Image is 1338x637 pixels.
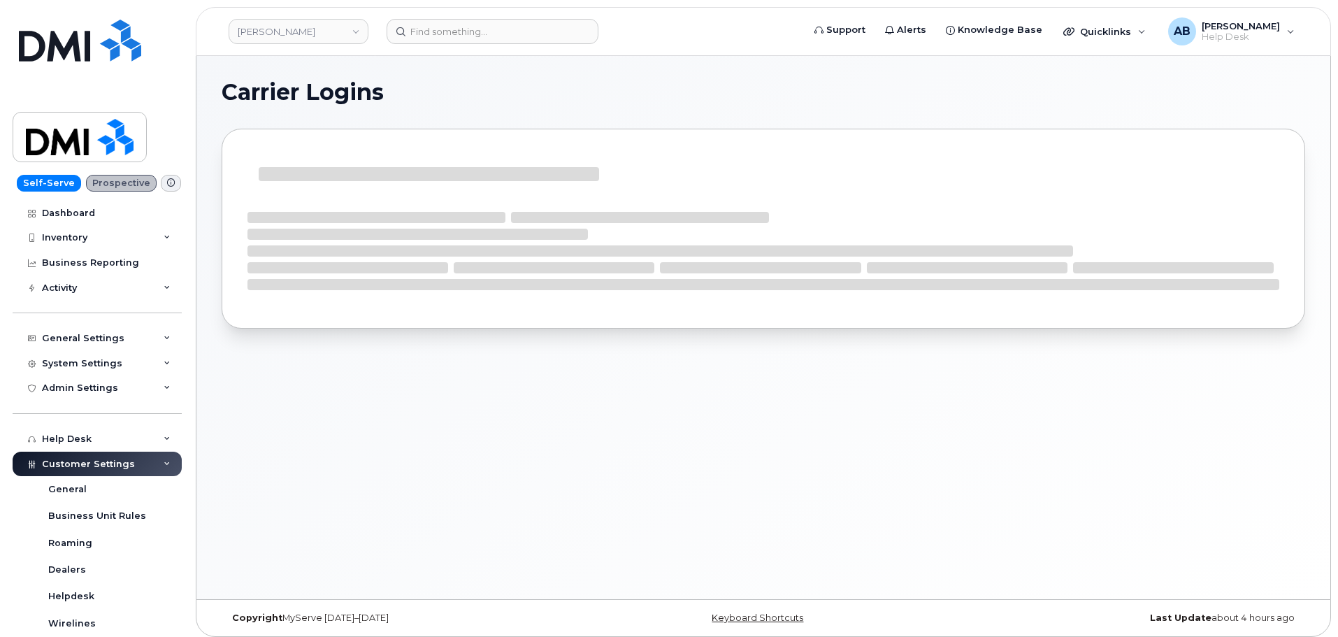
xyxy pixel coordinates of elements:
div: MyServe [DATE]–[DATE] [222,613,583,624]
span: Carrier Logins [222,82,384,103]
div: about 4 hours ago [944,613,1305,624]
a: Keyboard Shortcuts [712,613,803,623]
strong: Last Update [1150,613,1211,623]
strong: Copyright [232,613,282,623]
